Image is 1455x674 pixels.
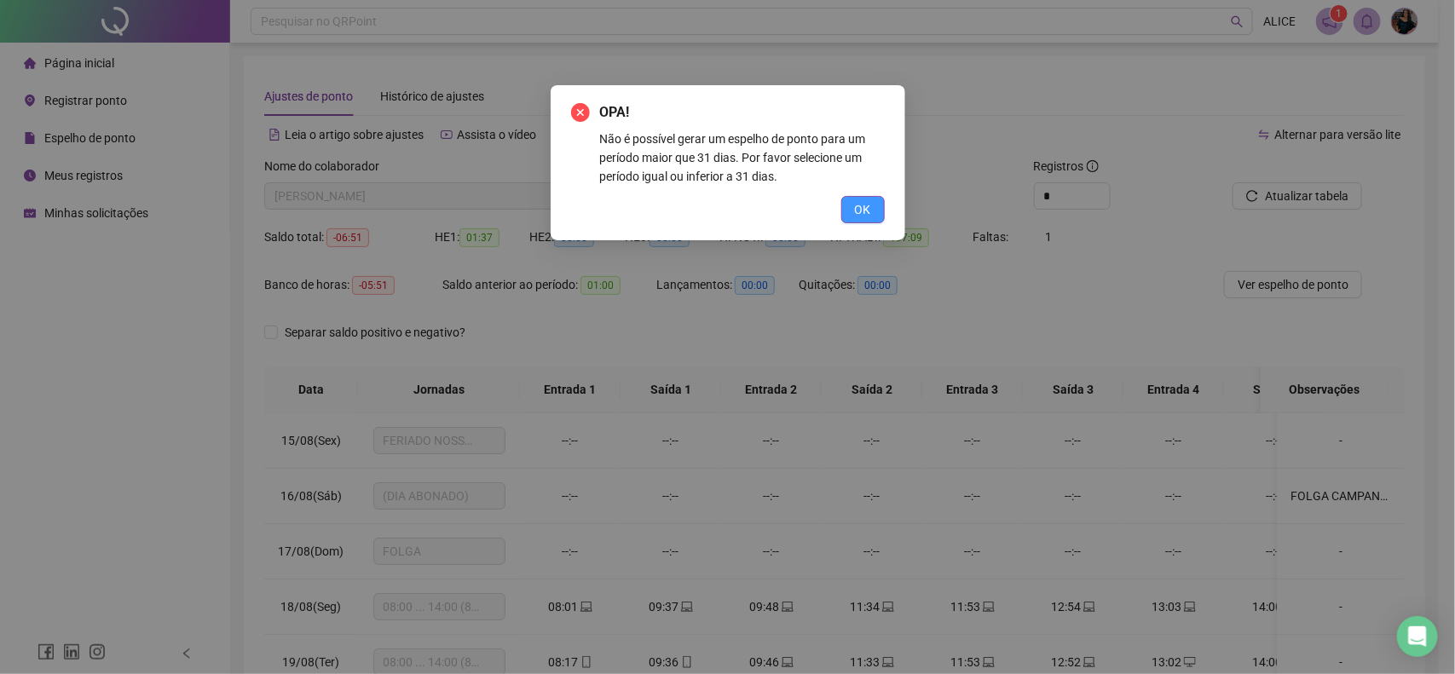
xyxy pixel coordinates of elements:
span: OK [855,200,871,219]
span: close-circle [571,103,590,122]
span: OPA! [600,102,885,123]
div: Não é possível gerar um espelho de ponto para um período maior que 31 dias. Por favor selecione u... [600,130,885,186]
button: OK [841,196,885,223]
div: Open Intercom Messenger [1397,616,1438,657]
